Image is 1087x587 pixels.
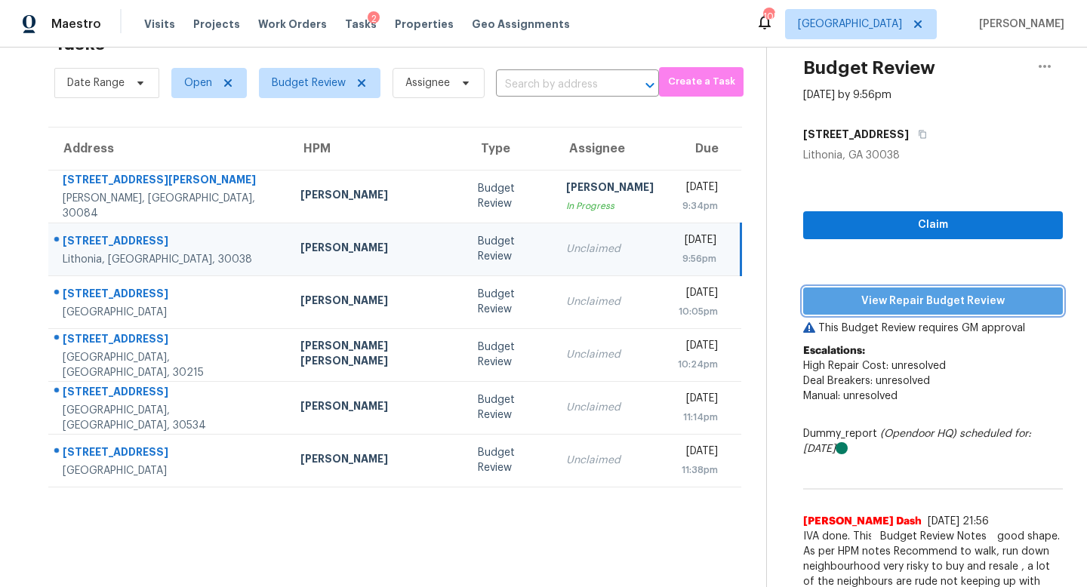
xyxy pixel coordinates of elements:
div: Unclaimed [566,294,654,309]
div: [STREET_ADDRESS] [63,331,276,350]
span: Manual: unresolved [803,391,898,401]
div: [STREET_ADDRESS][PERSON_NAME] [63,172,276,191]
span: Geo Assignments [472,17,570,32]
div: [GEOGRAPHIC_DATA] [63,305,276,320]
div: [DATE] [678,391,718,410]
span: Projects [193,17,240,32]
div: 11:38pm [678,463,718,478]
button: Open [639,75,661,96]
div: [STREET_ADDRESS] [63,286,276,305]
button: Claim [803,211,1063,239]
span: High Repair Cost: unresolved [803,361,946,371]
span: Visits [144,17,175,32]
div: [STREET_ADDRESS] [63,384,276,403]
div: Budget Review [478,445,542,475]
div: [GEOGRAPHIC_DATA], [GEOGRAPHIC_DATA], 30534 [63,403,276,433]
div: In Progress [566,198,654,214]
div: 10:24pm [678,357,718,372]
div: [STREET_ADDRESS] [63,233,276,252]
div: [PERSON_NAME] [PERSON_NAME] [300,338,454,372]
span: Open [184,75,212,91]
th: Assignee [554,128,666,170]
div: 10:05pm [678,304,718,319]
div: [STREET_ADDRESS] [63,444,276,463]
div: Lithonia, GA 30038 [803,148,1063,163]
h2: Tasks [54,36,105,51]
div: Unclaimed [566,241,654,257]
span: Budget Review [272,75,346,91]
input: Search by address [496,73,617,97]
b: Escalations: [803,346,865,356]
div: 9:56pm [678,251,717,266]
span: Tasks [345,19,377,29]
th: Due [666,128,741,170]
span: Create a Task [667,73,736,91]
div: Budget Review [478,392,542,423]
div: 2 [368,11,380,26]
span: [PERSON_NAME] [973,17,1064,32]
span: Deal Breakers: unresolved [803,376,930,386]
div: [PERSON_NAME] [300,187,454,206]
div: Budget Review [478,340,542,370]
p: This Budget Review requires GM approval [803,321,1063,336]
span: Work Orders [258,17,327,32]
div: Budget Review [478,287,542,317]
span: Properties [395,17,454,32]
h5: [STREET_ADDRESS] [803,127,909,142]
div: [DATE] [678,285,718,304]
span: [PERSON_NAME] Dash [803,514,922,529]
span: Budget Review Notes [871,529,996,544]
span: Date Range [67,75,125,91]
div: [PERSON_NAME] [300,240,454,259]
h2: Budget Review [803,60,935,75]
div: Unclaimed [566,453,654,468]
div: 11:14pm [678,410,718,425]
div: [PERSON_NAME], [GEOGRAPHIC_DATA], 30084 [63,191,276,221]
div: [DATE] [678,180,718,198]
th: Type [466,128,554,170]
span: Claim [815,216,1051,235]
div: Unclaimed [566,400,654,415]
div: [DATE] by 9:56pm [803,88,891,103]
th: HPM [288,128,466,170]
div: Dummy_report [803,426,1063,456]
button: Copy Address [909,121,929,148]
div: 9:34pm [678,198,718,214]
div: Lithonia, [GEOGRAPHIC_DATA], 30038 [63,252,276,267]
div: [PERSON_NAME] [300,398,454,417]
div: [PERSON_NAME] [300,451,454,470]
div: 105 [763,9,774,24]
div: [DATE] [678,444,718,463]
div: [DATE] [678,338,718,357]
div: [GEOGRAPHIC_DATA] [63,463,276,478]
th: Address [48,128,288,170]
button: View Repair Budget Review [803,287,1063,315]
div: Budget Review [478,234,542,264]
div: [DATE] [678,232,717,251]
button: Create a Task [659,67,744,97]
i: (Opendoor HQ) [880,429,956,439]
span: [DATE] 21:56 [928,516,989,527]
span: View Repair Budget Review [815,292,1051,311]
span: Assignee [405,75,450,91]
div: Budget Review [478,181,542,211]
span: Maestro [51,17,101,32]
div: [PERSON_NAME] [566,180,654,198]
div: Unclaimed [566,347,654,362]
div: [GEOGRAPHIC_DATA], [GEOGRAPHIC_DATA], 30215 [63,350,276,380]
div: [PERSON_NAME] [300,293,454,312]
span: [GEOGRAPHIC_DATA] [798,17,902,32]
